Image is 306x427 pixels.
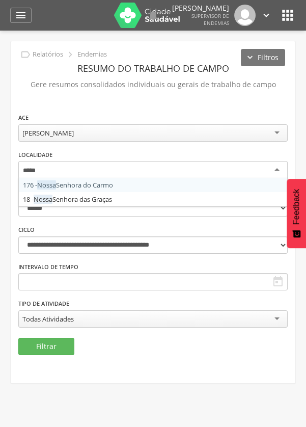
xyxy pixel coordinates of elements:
header: Resumo do Trabalho de Campo [18,59,288,77]
span: Nossa [37,180,56,190]
div: 18 - Senhora das Graças [19,192,287,206]
i:  [280,7,296,23]
i:  [15,9,27,21]
i:  [65,49,76,60]
label: Intervalo de Tempo [18,263,78,271]
span: Supervisor de Endemias [191,12,229,26]
span: Nossa [34,195,52,204]
i:  [272,276,284,288]
i:  [261,10,272,21]
i:  [147,9,159,21]
label: Localidade [18,151,52,159]
i:  [20,49,31,60]
p: Endemias [77,50,107,59]
button: Filtrar [18,338,74,355]
a:  [261,5,272,26]
div: 176 - Senhora do Carmo [19,178,287,192]
span: Feedback [292,189,301,225]
label: Tipo de Atividade [18,300,69,308]
label: Ciclo [18,226,35,234]
a:  [147,5,159,26]
a:  [10,8,32,23]
button: Filtros [241,49,285,66]
p: Relatórios [33,50,63,59]
div: Todas Atividades [22,314,74,324]
p: Gere resumos consolidados individuais ou gerais de trabalho de campo [18,77,288,92]
p: [PERSON_NAME] [172,5,229,12]
div: [PERSON_NAME] [22,128,74,138]
label: ACE [18,114,29,122]
button: Feedback - Mostrar pesquisa [287,179,306,248]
